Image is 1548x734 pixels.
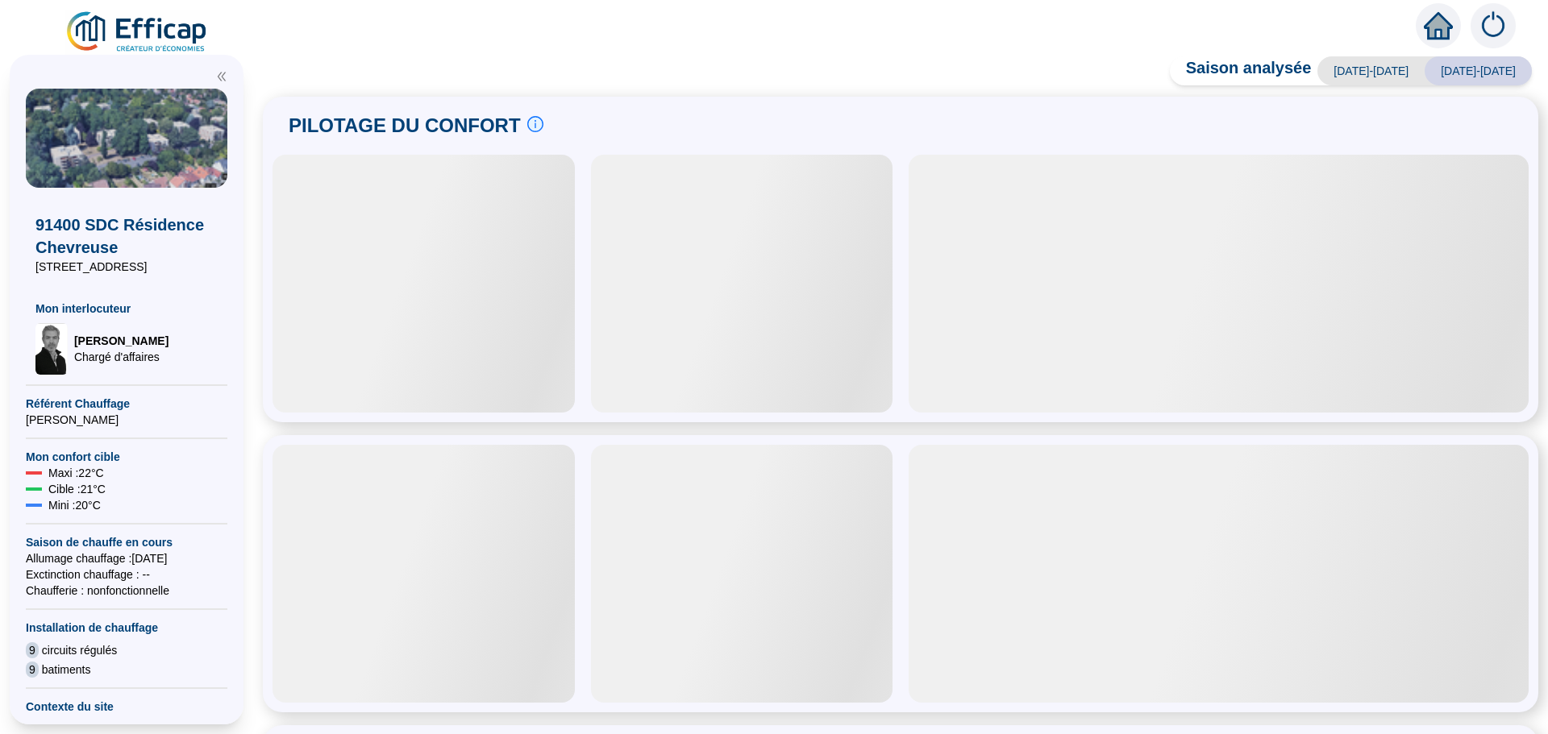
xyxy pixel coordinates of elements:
span: [DATE]-[DATE] [1317,56,1425,85]
span: Contexte du site [26,699,227,715]
span: Allumage chauffage : [DATE] [26,550,227,566]
span: Mon confort cible [26,449,227,465]
span: Chaufferie : non fonctionnelle [26,583,227,599]
span: Mon interlocuteur [35,301,218,317]
span: double-left [216,71,227,82]
span: [PERSON_NAME] [74,333,169,349]
span: Installation de chauffage [26,620,227,636]
span: [DATE]-[DATE] [1425,56,1532,85]
span: Référent Chauffage [26,396,227,412]
span: Cible : 21 °C [48,481,106,497]
span: PILOTAGE DU CONFORT [289,113,521,139]
span: 9 [26,661,39,678]
span: Saison de chauffe en cours [26,534,227,550]
span: batiments [42,661,91,678]
span: Saison analysée [1170,56,1312,85]
span: Maxi : 22 °C [48,465,104,481]
span: [STREET_ADDRESS] [35,259,218,275]
span: info-circle [527,116,543,132]
img: alerts [1471,3,1516,48]
span: Mini : 20 °C [48,497,101,513]
img: Chargé d'affaires [35,323,68,375]
span: home [1424,11,1453,40]
img: efficap energie logo [64,10,210,55]
span: Chargé d'affaires [74,349,169,365]
span: 9 [26,642,39,658]
span: [PERSON_NAME] [26,412,227,428]
span: Exctinction chauffage : -- [26,566,227,583]
span: circuits régulés [42,642,117,658]
span: 91400 SDC Résidence Chevreuse [35,214,218,259]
